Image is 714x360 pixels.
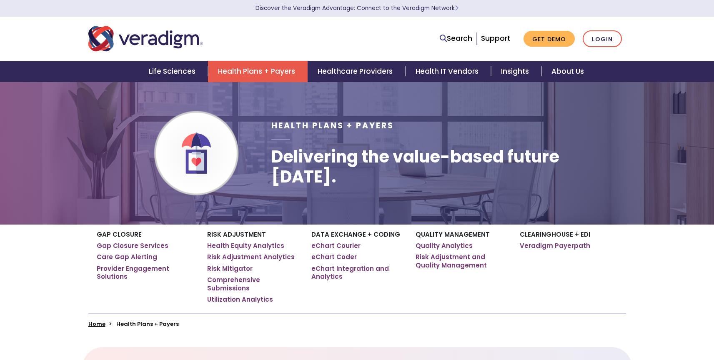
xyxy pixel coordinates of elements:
[97,242,168,250] a: Gap Closure Services
[271,147,626,187] h1: Delivering the value-based future [DATE].
[416,253,507,269] a: Risk Adjustment and Quality Management
[207,295,273,304] a: Utilization Analytics
[311,265,403,281] a: eChart Integration and Analytics
[520,242,590,250] a: Veradigm Payerpath
[207,276,299,292] a: Comprehensive Submissions
[207,253,295,261] a: Risk Adjustment Analytics
[311,242,361,250] a: eChart Courier
[88,25,203,52] img: Veradigm logo
[208,61,308,82] a: Health Plans + Payers
[524,31,575,47] a: Get Demo
[88,320,105,328] a: Home
[481,33,510,43] a: Support
[440,33,472,44] a: Search
[207,242,284,250] a: Health Equity Analytics
[256,4,458,12] a: Discover the Veradigm Advantage: Connect to the Veradigm NetworkLearn More
[207,265,253,273] a: Risk Mitigator
[416,242,473,250] a: Quality Analytics
[271,120,394,131] span: Health Plans + Payers
[308,61,405,82] a: Healthcare Providers
[541,61,594,82] a: About Us
[97,265,195,281] a: Provider Engagement Solutions
[491,61,541,82] a: Insights
[97,253,157,261] a: Care Gap Alerting
[583,30,622,47] a: Login
[311,253,357,261] a: eChart Coder
[139,61,208,82] a: Life Sciences
[406,61,491,82] a: Health IT Vendors
[455,4,458,12] span: Learn More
